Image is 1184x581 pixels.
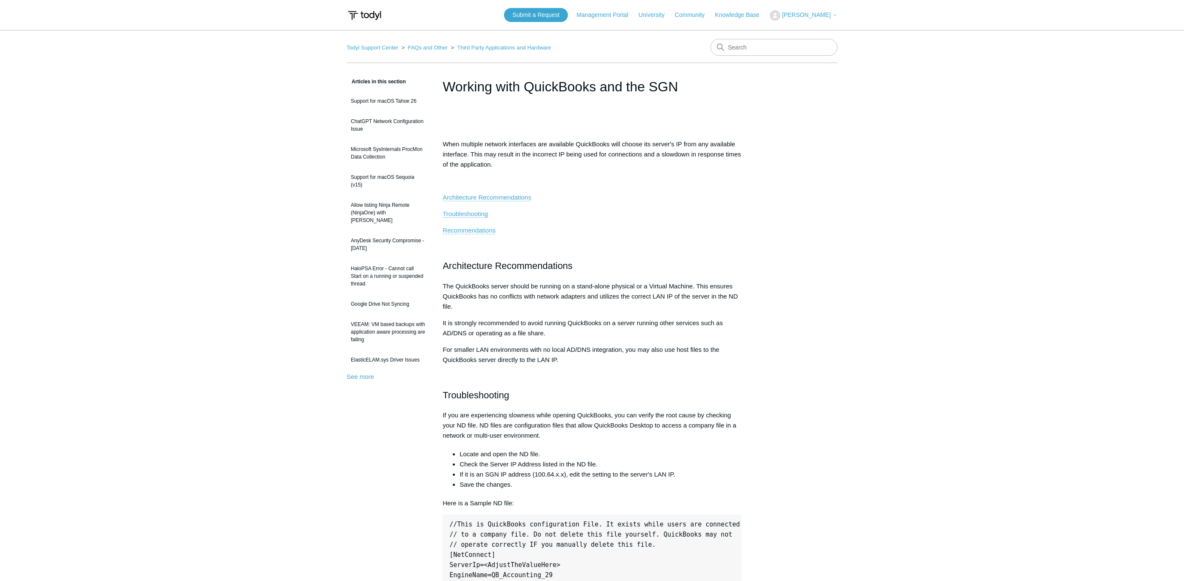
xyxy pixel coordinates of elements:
[347,373,374,380] a: See more
[443,318,741,338] p: It is strongly recommended to avoid running QuickBooks on a server running other services such as...
[443,194,531,201] a: Architecture Recommendations
[347,260,430,292] a: HaloPSA Error - Cannot call Start on a running or suspended thread.
[457,44,551,51] a: Third Party Applications and Hardware
[577,11,637,19] a: Management Portal
[443,227,496,234] a: Recommendations
[443,345,741,365] p: For smaller LAN environments with no local AD/DNS integration, you may also use host files to the...
[443,210,488,218] a: Troubleshooting
[347,352,430,368] a: ElasticELAM.sys Driver Issues
[715,11,768,19] a: Knowledge Base
[443,410,741,441] p: If you are experiencing slowness while opening QuickBooks, you can verify the root cause by check...
[443,388,741,403] h2: Troubleshooting
[504,8,568,22] a: Submit a Request
[347,169,430,193] a: Support for macOS Sequoia (v15)
[347,44,400,51] li: Todyl Support Center
[347,44,398,51] a: Todyl Support Center
[347,197,430,228] a: Allow listing Ninja Remote (NinjaOne) with [PERSON_NAME]
[347,113,430,137] a: ChatGPT Network Configuration Issue
[460,459,741,469] li: Check the Server IP Address listed in the ND file.
[460,449,741,459] li: Locate and open the ND file.
[460,480,741,490] li: Save the changes.
[443,258,741,273] h2: Architecture Recommendations
[347,141,430,165] a: Microsoft SysInternals ProcMon Data Collection
[347,233,430,256] a: AnyDesk Security Compromise - [DATE]
[675,11,713,19] a: Community
[639,11,673,19] a: University
[443,498,741,508] p: Here is a Sample ND file:
[347,296,430,312] a: Google Drive Not Syncing
[443,77,741,97] h1: Working with QuickBooks and the SGN
[770,10,837,21] button: [PERSON_NAME]
[710,39,837,56] input: Search
[443,281,741,312] p: The QuickBooks server should be running on a stand-alone physical or a Virtual Machine. This ensu...
[408,44,448,51] a: FAQs and Other
[443,139,741,170] p: When multiple network interfaces are available QuickBooks will choose its server's IP from any av...
[782,11,831,18] span: [PERSON_NAME]
[347,79,406,85] span: Articles in this section
[400,44,449,51] li: FAQs and Other
[449,44,551,51] li: Third Party Applications and Hardware
[347,93,430,109] a: Support for macOS Tahoe 26
[347,316,430,348] a: VEEAM: VM based backups with application aware processing are failing
[347,8,383,23] img: Todyl Support Center Help Center home page
[460,469,741,480] li: If it is an SGN IP address (100.64.x.x), edit the setting to the server's LAN IP.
